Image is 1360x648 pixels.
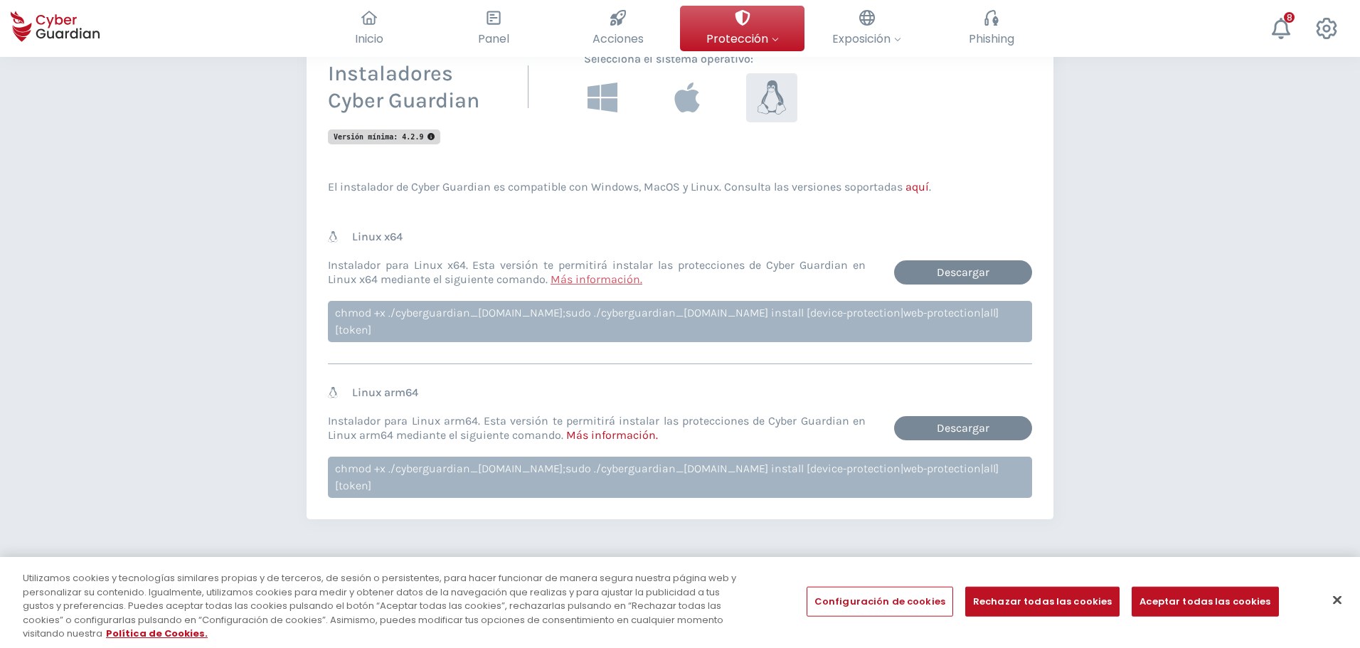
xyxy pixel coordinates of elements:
button: Configuración de cookies, Abre el cuadro de diálogo del centro de preferencias. [807,587,953,617]
button: Panel [431,6,556,51]
a: aquí [905,180,929,193]
p: Selecciona el sistema operativo : [577,52,797,66]
a: Descargar [894,260,1032,285]
button: Phishing [929,6,1053,51]
p: Instalador para Linux x64. Esta versión te permitirá instalar las protecciones de Cyber Guardian ... [328,258,866,287]
button: Rechazar todas las cookies [965,587,1120,617]
span: Phishing [969,30,1014,48]
span: Acciones [593,30,644,48]
p: Linux x64 [352,230,403,244]
div: Utilizamos cookies y tecnologías similares propias y de terceros, de sesión o persistentes, para ... [23,571,748,641]
p: Linux arm64 [352,386,418,400]
div: chmod +x ./cyberguardian_[DOMAIN_NAME];sudo ./cyberguardian_[DOMAIN_NAME] install [device-protect... [328,301,1032,342]
button: Inicio [307,6,431,51]
div: 8 [1284,12,1295,23]
button: Exposición [804,6,929,51]
button: Cerrar [1322,585,1353,616]
button: Protección [680,6,804,51]
button: Acciones [556,6,680,51]
span: Inicio [355,30,383,48]
span: Exposición [832,30,901,48]
a: Descargar [894,416,1032,440]
p: El instalador de Cyber Guardian es compatible con Windows, MacOS y Linux. Consulta las versiones ... [328,180,1032,194]
p: Instalador para Linux arm64. Esta versión te permitirá instalar las protecciones de Cyber Guardia... [328,414,866,442]
div: chmod +x ./cyberguardian_[DOMAIN_NAME];sudo ./cyberguardian_[DOMAIN_NAME] install [device-protect... [328,457,1032,498]
a: Más información. [551,272,642,286]
span: Protección [706,30,779,48]
span: Panel [478,30,509,48]
h2: Instaladores Cyber Guardian [328,60,479,114]
button: Aceptar todas las cookies [1132,587,1278,617]
a: Más información. [566,428,658,442]
a: Más información sobre su privacidad, se abre en una nueva pestaña [106,627,208,640]
span: Versión mínima: 4.2.9 [334,133,435,141]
